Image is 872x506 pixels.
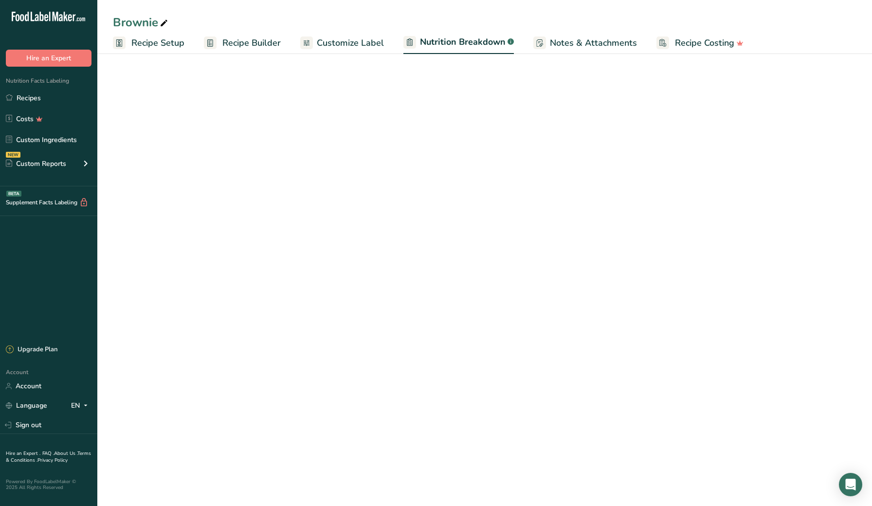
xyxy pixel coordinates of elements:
div: Upgrade Plan [6,345,57,355]
span: Recipe Builder [222,36,281,50]
span: Notes & Attachments [550,36,637,50]
a: Terms & Conditions . [6,450,91,464]
a: Recipe Setup [113,32,184,54]
button: Hire an Expert [6,50,91,67]
div: NEW [6,152,20,158]
a: Recipe Builder [204,32,281,54]
a: Hire an Expert . [6,450,40,457]
div: Powered By FoodLabelMaker © 2025 All Rights Reserved [6,479,91,490]
a: Nutrition Breakdown [403,31,514,54]
a: FAQ . [42,450,54,457]
a: Recipe Costing [656,32,744,54]
div: Brownie [113,14,170,31]
a: About Us . [54,450,77,457]
a: Language [6,397,47,414]
span: Recipe Costing [675,36,734,50]
div: Open Intercom Messenger [839,473,862,496]
a: Customize Label [300,32,384,54]
div: EN [71,400,91,412]
a: Notes & Attachments [533,32,637,54]
span: Recipe Setup [131,36,184,50]
span: Nutrition Breakdown [420,36,506,49]
div: Custom Reports [6,159,66,169]
a: Privacy Policy [37,457,68,464]
div: BETA [6,191,21,197]
span: Customize Label [317,36,384,50]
